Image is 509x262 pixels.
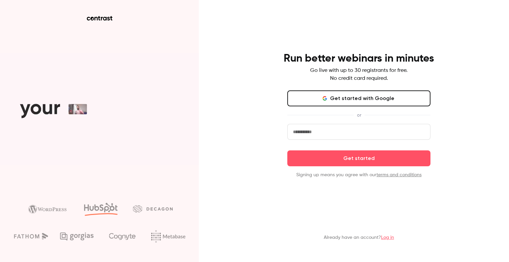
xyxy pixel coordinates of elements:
[287,90,430,106] button: Get started with Google
[284,52,434,65] h4: Run better webinars in minutes
[287,150,430,166] button: Get started
[310,67,408,82] p: Go live with up to 30 registrants for free. No credit card required.
[133,205,173,212] img: decagon
[324,234,394,241] p: Already have an account?
[354,112,365,119] span: or
[381,235,394,240] a: Log in
[287,172,430,178] p: Signing up means you agree with our
[376,173,422,177] a: terms and conditions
